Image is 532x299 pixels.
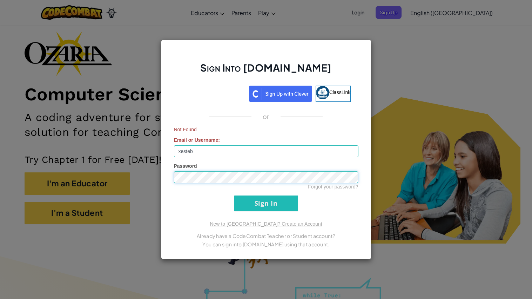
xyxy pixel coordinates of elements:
span: ClassLink [329,89,351,95]
span: Not Found [174,126,358,133]
a: Forgot your password? [308,184,358,190]
input: Sign In [234,195,298,211]
iframe: Sign in with Google Button [178,85,249,100]
p: You can sign into [DOMAIN_NAME] using that account. [174,240,358,248]
h2: Sign Into [DOMAIN_NAME] [174,61,358,81]
img: clever_sso_button@2x.png [249,86,312,102]
label: : [174,137,220,144]
span: Password [174,163,197,169]
img: classlink-logo-small.png [316,86,329,99]
a: New to [GEOGRAPHIC_DATA]? Create an Account [210,221,322,227]
span: Email or Username [174,137,218,143]
p: Already have a CodeCombat Teacher or Student account? [174,232,358,240]
p: or [263,112,269,121]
